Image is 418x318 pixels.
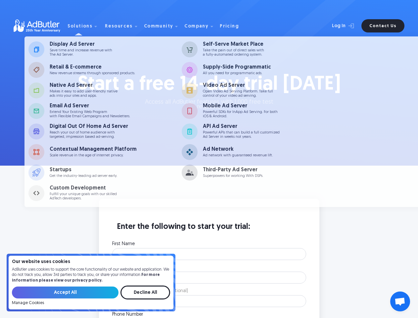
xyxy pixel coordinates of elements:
div: Retail & E-commerce [50,65,135,70]
p: Extend Your Existing Web Program with Flexible Email Campaigns and Newsletters. [50,110,130,119]
p: All you need for programmatic ads. [203,71,271,76]
input: Accept All [12,287,118,298]
a: Video Ad Server Open Video Ad Serving Platform. Take fullcontrol of your video ad serving. [182,80,335,100]
a: Contact Us [361,19,404,32]
a: API Ad Server Powerful APIs that can build a full customizedAd Server in weeks not years. [182,122,335,141]
a: Contextual Management Platform Scale revenue in the age of internet privacy. [28,142,181,162]
a: Log In [314,19,357,32]
div: Self-Serve Market Place [203,42,264,47]
div: Resources [105,24,133,29]
div: Native Ad Server [50,83,117,88]
p: Ad network with guaranteed revenue lift. [203,153,273,158]
a: Retail & E-commerce New revenue streams through sponsored products. [28,60,181,80]
label: First Name [112,242,306,246]
label: Last Name [112,265,306,270]
p: New revenue streams through sponsored products. [50,71,135,76]
a: Self-Serve Market Place Take the pain out of direct sales witha fully-automated ordering system. [182,39,335,59]
p: Superpowers for working With DSPs. [203,174,263,178]
p: Powerful SDKs for InApp Ad Serving. For both iOS & Android. [203,110,278,119]
p: Fulfill your unique goals with our skilled AdTech developers. [50,192,117,201]
input: Decline All [120,286,170,299]
div: Solutions [68,24,93,29]
label: Business / Account Name [112,289,306,293]
a: Third-Party Ad Server Superpowers for working With DSPs. [182,163,335,183]
a: Ad Network Ad network with guaranteed revenue lift. [182,142,335,162]
p: Scale revenue in the age of internet privacy. [50,153,137,158]
div: Email Ad Server [50,103,130,109]
a: Digital Out Of Home Ad Server Reach your out of home audience withtargeted, impression based ad-s... [28,122,181,141]
a: Custom Development Fulfill your unique goals with our skilledAdTech developers. [28,183,181,203]
div: Open chat [390,291,410,311]
div: Supply-Side Programmatic [203,65,271,70]
div: Startups [50,167,117,173]
p: Powerful APIs that can build a full customized Ad Server in weeks not years. [203,131,280,139]
a: Email Ad Server Extend Your Existing Web Programwith Flexible Email Campaigns and Newsletters. [28,101,181,121]
a: Pricing [220,23,244,29]
p: Open Video Ad Serving Platform. Take full control of your video ad serving. [203,89,273,98]
div: Mobile Ad Server [203,103,278,109]
div: Digital Out Of Home Ad Server [50,124,128,129]
p: Makes it easy to add user-friendly native ads into your sites and apps. [50,89,117,98]
h4: Our website uses cookies [12,260,170,264]
h3: Enter the following to start your trial: [112,222,306,238]
div: Community [144,15,183,36]
p: Take the pain out of direct sales with a fully-automated ordering system. [203,48,264,57]
span: (Optional) [167,289,188,293]
div: Company [184,15,218,36]
p: Reach your out of home audience with targeted, impression based ad-serving. [50,131,128,139]
a: Native Ad Server Makes it easy to add user-friendly nativeads into your sites and apps. [28,80,181,100]
a: Startups Get the industry-leading ad server early. [28,163,181,183]
div: Contextual Management Platform [50,147,137,152]
p: AdButler uses cookies to support the core functionality of our website and application. We do not... [12,267,170,284]
div: API Ad Server [203,124,280,129]
div: Community [144,24,173,29]
a: Mobile Ad Server Powerful SDKs for InApp Ad Serving. For bothiOS & Android. [182,101,335,121]
a: Display Ad Server Save time and increase revenue withThe Ad Server. [28,39,181,59]
div: Ad Network [203,147,273,152]
div: Company [184,24,209,29]
div: Video Ad Server [203,83,273,88]
a: Supply-Side Programmatic All you need for programmatic ads. [182,60,335,80]
div: Third-Party Ad Server [203,167,263,173]
form: Email Form [12,286,170,305]
a: Manage Cookies [12,301,44,305]
div: Pricing [220,24,239,29]
div: Custom Development [50,185,117,191]
div: Display Ad Server [50,42,112,47]
p: Get the industry-leading ad server early. [50,174,117,178]
div: Resources [105,15,143,36]
label: Phone Number [112,312,306,317]
p: Save time and increase revenue with The Ad Server. [50,48,112,57]
div: Solutions [68,15,103,36]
